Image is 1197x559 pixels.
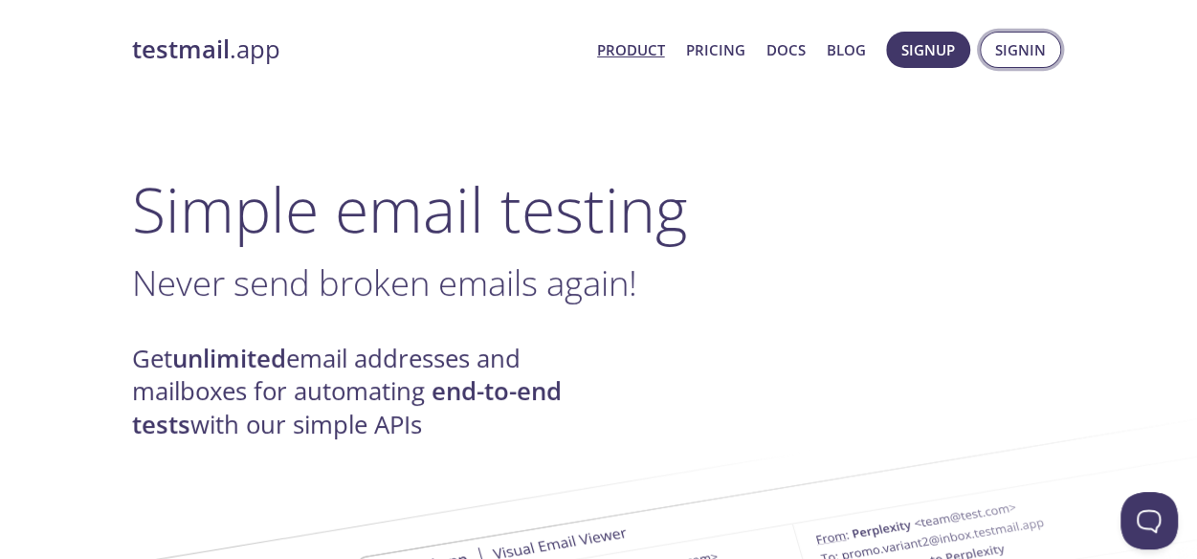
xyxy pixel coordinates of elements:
[132,258,637,306] span: Never send broken emails again!
[766,37,806,62] a: Docs
[132,34,582,66] a: testmail.app
[1120,492,1178,549] iframe: Help Scout Beacon - Open
[686,37,745,62] a: Pricing
[132,343,599,441] h4: Get email addresses and mailboxes for automating with our simple APIs
[886,32,970,68] button: Signup
[597,37,665,62] a: Product
[132,172,1066,246] h1: Simple email testing
[132,374,562,440] strong: end-to-end tests
[132,33,230,66] strong: testmail
[827,37,866,62] a: Blog
[995,37,1046,62] span: Signin
[901,37,955,62] span: Signup
[172,342,286,375] strong: unlimited
[980,32,1061,68] button: Signin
